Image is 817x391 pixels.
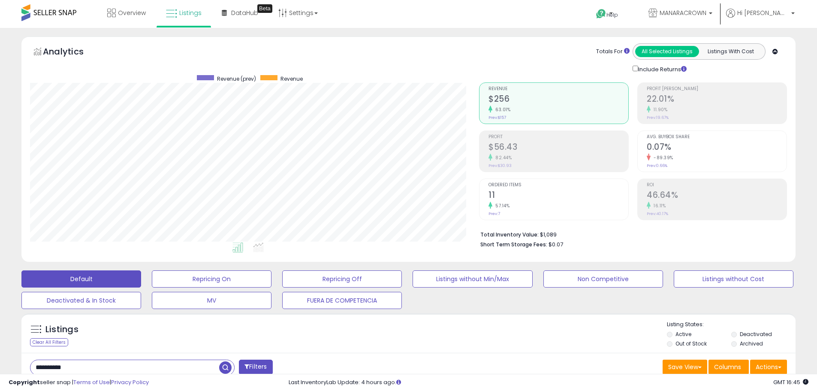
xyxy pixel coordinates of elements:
[726,9,795,28] a: Hi [PERSON_NAME]
[239,360,272,375] button: Filters
[217,75,256,82] span: Revenue (prev)
[714,363,741,371] span: Columns
[30,338,68,346] div: Clear All Filters
[152,270,271,288] button: Repricing On
[492,155,512,161] small: 82.44%
[635,46,699,57] button: All Selected Listings
[257,4,272,13] div: Tooltip anchor
[773,378,808,386] span: 2025-09-15 16:45 GMT
[492,106,510,113] small: 63.01%
[488,190,628,202] h2: 11
[9,378,40,386] strong: Copyright
[488,211,500,216] small: Prev: 7
[651,203,666,209] small: 16.11%
[492,203,509,209] small: 57.14%
[413,270,532,288] button: Listings without Min/Max
[647,87,787,91] span: Profit [PERSON_NAME]
[699,46,763,57] button: Listings With Cost
[488,135,628,139] span: Profit
[647,183,787,188] span: ROI
[488,142,628,154] h2: $56.43
[488,115,506,120] small: Prev: $157
[21,270,141,288] button: Default
[647,211,668,216] small: Prev: 40.17%
[651,106,667,113] small: 11.90%
[647,142,787,154] h2: 0.07%
[708,360,749,374] button: Columns
[647,94,787,106] h2: 22.01%
[647,135,787,139] span: Avg. Buybox Share
[289,379,808,387] div: Last InventoryLab Update: 4 hours ago.
[596,9,606,19] i: Get Help
[152,292,271,309] button: MV
[651,155,673,161] small: -89.39%
[596,48,630,56] div: Totals For
[488,163,512,168] small: Prev: $30.93
[488,94,628,106] h2: $256
[750,360,787,374] button: Actions
[73,378,110,386] a: Terms of Use
[674,270,793,288] button: Listings without Cost
[111,378,149,386] a: Privacy Policy
[488,87,628,91] span: Revenue
[480,229,781,239] li: $1,089
[606,11,618,18] span: Help
[626,64,697,74] div: Include Returns
[280,75,303,82] span: Revenue
[21,292,141,309] button: Deactivated & In Stock
[282,292,402,309] button: FUERA DE COMPETENCIA
[9,379,149,387] div: seller snap | |
[549,240,563,249] span: $0.07
[663,360,707,374] button: Save View
[231,9,258,17] span: DataHub
[480,241,547,248] b: Short Term Storage Fees:
[543,270,663,288] button: Non Competitive
[43,45,100,60] h5: Analytics
[737,9,789,17] span: Hi [PERSON_NAME]
[675,340,707,347] label: Out of Stock
[660,9,706,17] span: MANARACROWN
[480,231,539,238] b: Total Inventory Value:
[647,190,787,202] h2: 46.64%
[589,2,635,28] a: Help
[282,270,402,288] button: Repricing Off
[647,115,669,120] small: Prev: 19.67%
[740,340,763,347] label: Archived
[740,330,772,338] label: Deactivated
[45,324,78,336] h5: Listings
[667,321,796,329] p: Listing States:
[488,183,628,188] span: Ordered Items
[647,163,667,168] small: Prev: 0.66%
[179,9,202,17] span: Listings
[118,9,146,17] span: Overview
[675,330,691,338] label: Active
